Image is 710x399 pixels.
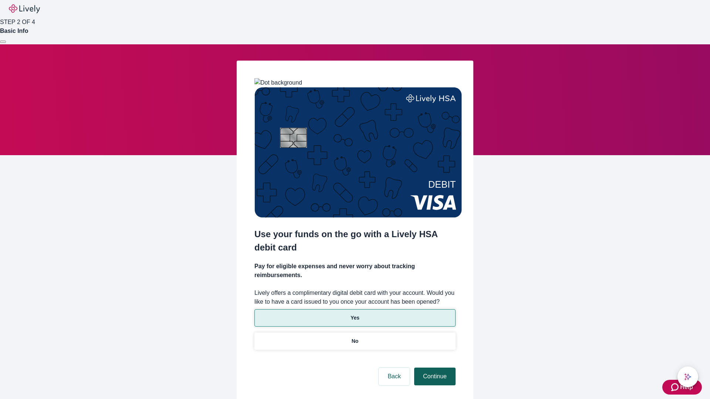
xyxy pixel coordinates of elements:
button: Back [379,368,410,385]
p: No [352,337,359,345]
p: Yes [351,314,359,322]
svg: Lively AI Assistant [684,373,692,381]
button: Yes [254,309,456,327]
h4: Pay for eligible expenses and never worry about tracking reimbursements. [254,262,456,280]
img: Dot background [254,78,302,87]
button: Zendesk support iconHelp [662,380,702,395]
button: chat [677,366,698,387]
button: Continue [414,368,456,385]
span: Help [680,383,693,392]
label: Lively offers a complimentary digital debit card with your account. Would you like to have a card... [254,289,456,306]
img: Debit card [254,87,462,218]
svg: Zendesk support icon [671,383,680,392]
h2: Use your funds on the go with a Lively HSA debit card [254,228,456,254]
img: Lively [9,4,40,13]
button: No [254,332,456,350]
